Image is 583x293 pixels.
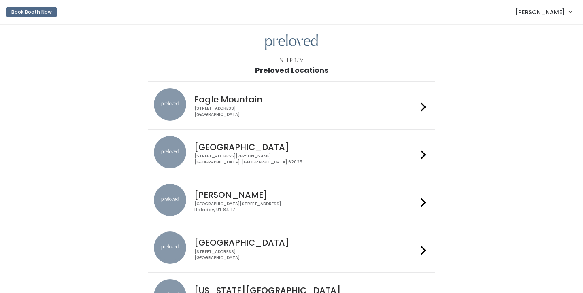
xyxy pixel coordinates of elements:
[154,136,429,170] a: preloved location [GEOGRAPHIC_DATA] [STREET_ADDRESS][PERSON_NAME][GEOGRAPHIC_DATA], [GEOGRAPHIC_D...
[515,8,565,17] span: [PERSON_NAME]
[6,3,57,21] a: Book Booth Now
[194,238,417,247] h4: [GEOGRAPHIC_DATA]
[265,34,318,50] img: preloved logo
[154,88,186,121] img: preloved location
[154,136,186,168] img: preloved location
[154,231,186,264] img: preloved location
[194,249,417,261] div: [STREET_ADDRESS] [GEOGRAPHIC_DATA]
[154,184,186,216] img: preloved location
[507,3,580,21] a: [PERSON_NAME]
[6,7,57,17] button: Book Booth Now
[194,95,417,104] h4: Eagle Mountain
[194,190,417,200] h4: [PERSON_NAME]
[255,66,328,74] h1: Preloved Locations
[194,106,417,117] div: [STREET_ADDRESS] [GEOGRAPHIC_DATA]
[154,88,429,123] a: preloved location Eagle Mountain [STREET_ADDRESS][GEOGRAPHIC_DATA]
[154,231,429,266] a: preloved location [GEOGRAPHIC_DATA] [STREET_ADDRESS][GEOGRAPHIC_DATA]
[280,56,304,65] div: Step 1/3:
[194,201,417,213] div: [GEOGRAPHIC_DATA][STREET_ADDRESS] Holladay, UT 84117
[194,142,417,152] h4: [GEOGRAPHIC_DATA]
[194,153,417,165] div: [STREET_ADDRESS][PERSON_NAME] [GEOGRAPHIC_DATA], [GEOGRAPHIC_DATA] 62025
[154,184,429,218] a: preloved location [PERSON_NAME] [GEOGRAPHIC_DATA][STREET_ADDRESS]Holladay, UT 84117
